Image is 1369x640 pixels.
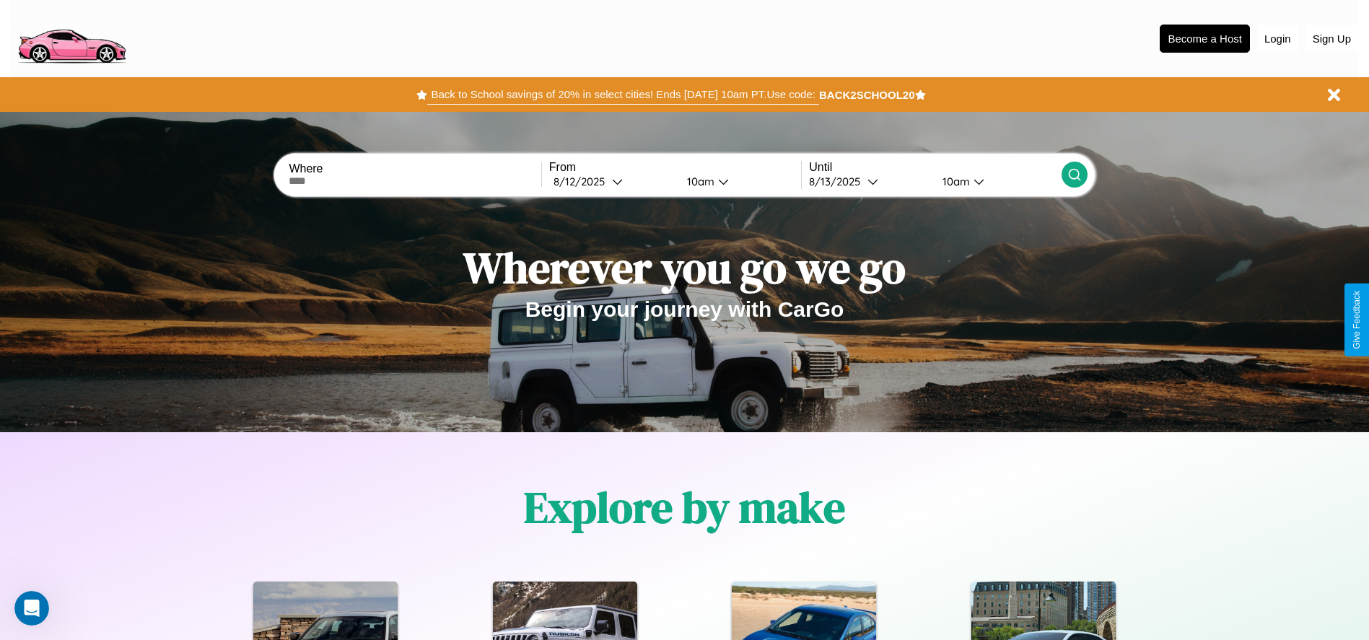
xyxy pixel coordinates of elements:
[549,161,801,174] label: From
[1305,25,1358,52] button: Sign Up
[1160,25,1250,53] button: Become a Host
[819,89,915,101] b: BACK2SCHOOL20
[675,174,802,189] button: 10am
[809,161,1061,174] label: Until
[931,174,1062,189] button: 10am
[1352,291,1362,349] div: Give Feedback
[935,175,974,188] div: 10am
[11,7,132,67] img: logo
[549,174,675,189] button: 8/12/2025
[524,478,845,537] h1: Explore by make
[680,175,718,188] div: 10am
[289,162,541,175] label: Where
[809,175,867,188] div: 8 / 13 / 2025
[14,591,49,626] iframe: Intercom live chat
[554,175,612,188] div: 8 / 12 / 2025
[1257,25,1298,52] button: Login
[427,84,818,105] button: Back to School savings of 20% in select cities! Ends [DATE] 10am PT.Use code:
